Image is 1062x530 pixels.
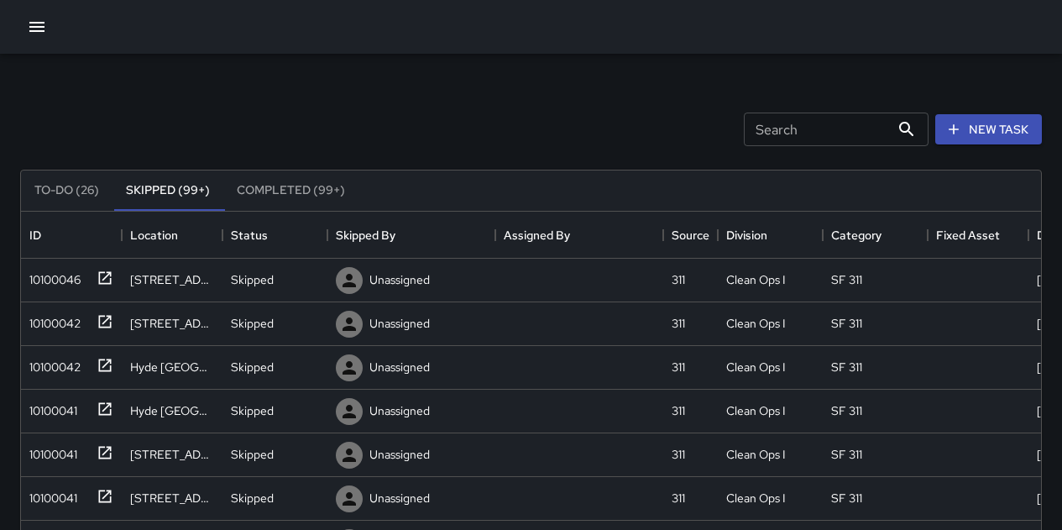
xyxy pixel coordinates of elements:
[831,212,882,259] div: Category
[369,402,430,419] p: Unassigned
[726,359,786,375] div: Clean Ops I
[831,271,862,288] div: SF 311
[928,212,1028,259] div: Fixed Asset
[369,490,430,506] p: Unassigned
[231,359,274,375] p: Skipped
[726,402,786,419] div: Clean Ops I
[21,212,122,259] div: ID
[231,212,268,259] div: Status
[672,271,685,288] div: 311
[495,212,663,259] div: Assigned By
[831,402,862,419] div: SF 311
[369,271,430,288] p: Unassigned
[130,490,214,506] div: 369 Turk Street
[831,315,862,332] div: SF 311
[336,212,395,259] div: Skipped By
[231,446,274,463] p: Skipped
[130,315,214,332] div: 369 Turk Street
[369,446,430,463] p: Unassigned
[936,212,1000,259] div: Fixed Asset
[726,271,786,288] div: Clean Ops I
[23,483,77,506] div: 10100041
[23,265,81,288] div: 10100046
[718,212,823,259] div: Division
[672,359,685,375] div: 311
[831,446,862,463] div: SF 311
[672,446,685,463] div: 311
[231,271,274,288] p: Skipped
[23,439,77,463] div: 10100041
[369,359,430,375] p: Unassigned
[23,308,81,332] div: 10100042
[831,359,862,375] div: SF 311
[21,171,112,211] button: To-Do (26)
[23,352,81,375] div: 10100042
[231,490,274,506] p: Skipped
[672,212,709,259] div: Source
[29,212,41,259] div: ID
[130,271,214,288] div: 630 O'Farrell Street
[935,114,1042,145] button: New Task
[672,490,685,506] div: 311
[823,212,928,259] div: Category
[726,490,786,506] div: Clean Ops I
[369,315,430,332] p: Unassigned
[672,315,685,332] div: 311
[223,171,358,211] button: Completed (99+)
[222,212,327,259] div: Status
[231,315,274,332] p: Skipped
[672,402,685,419] div: 311
[663,212,718,259] div: Source
[130,446,214,463] div: 369 Turk Street
[726,446,786,463] div: Clean Ops I
[831,490,862,506] div: SF 311
[130,359,214,375] div: Hyde St & Turk St
[327,212,495,259] div: Skipped By
[231,402,274,419] p: Skipped
[130,212,178,259] div: Location
[130,402,214,419] div: Hyde St & Turk St
[726,212,767,259] div: Division
[122,212,222,259] div: Location
[112,171,223,211] button: Skipped (99+)
[726,315,786,332] div: Clean Ops I
[23,396,77,419] div: 10100041
[504,212,570,259] div: Assigned By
